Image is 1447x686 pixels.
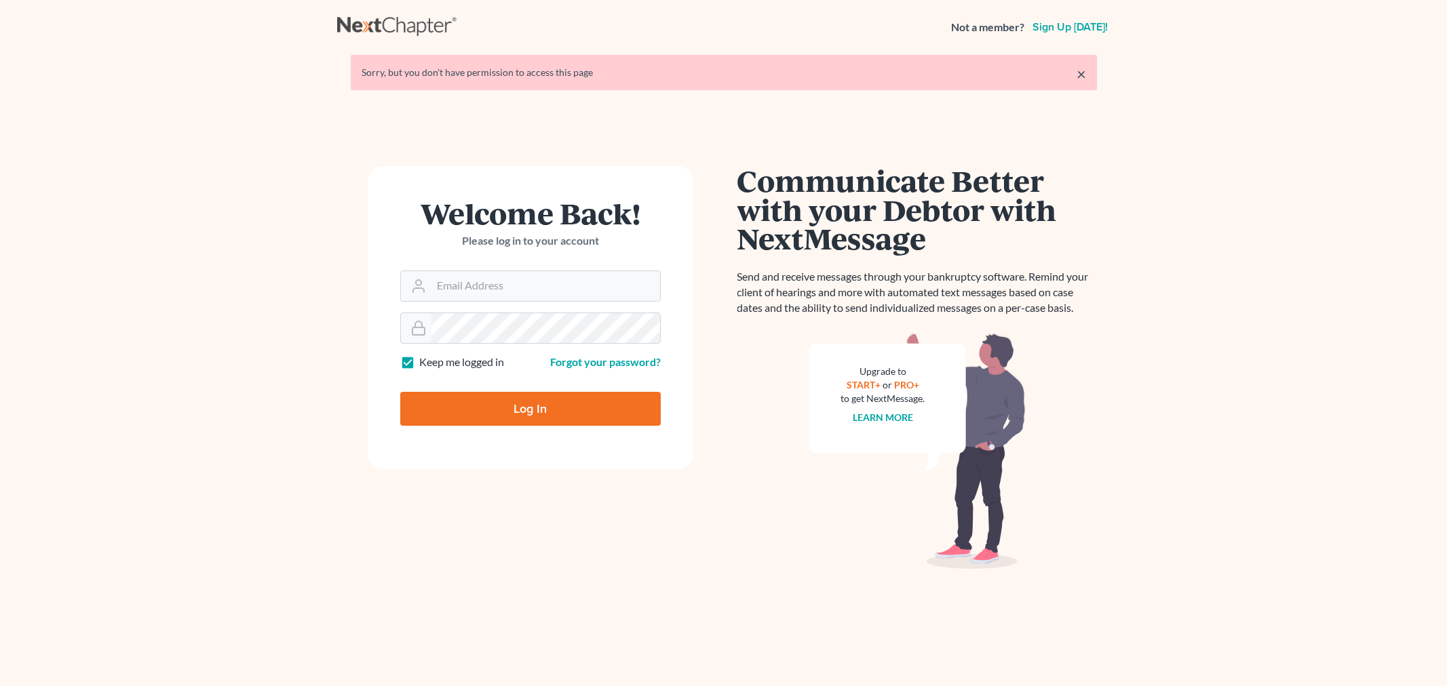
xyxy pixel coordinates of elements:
input: Log In [400,392,661,426]
h1: Welcome Back! [400,199,661,228]
p: Please log in to your account [400,233,661,249]
img: nextmessage_bg-59042aed3d76b12b5cd301f8e5b87938c9018125f34e5fa2b7a6b67550977c72.svg [809,332,1026,569]
a: × [1077,66,1086,82]
a: START+ [847,379,881,390]
a: Forgot your password? [550,355,661,368]
div: Sorry, but you don't have permission to access this page [362,66,1086,79]
p: Send and receive messages through your bankruptcy software. Remind your client of hearings and mo... [737,269,1097,316]
a: Learn more [853,411,913,423]
strong: Not a member? [951,20,1024,35]
a: PRO+ [894,379,919,390]
input: Email Address [431,271,660,301]
span: or [883,379,892,390]
div: to get NextMessage. [841,392,925,405]
h1: Communicate Better with your Debtor with NextMessage [737,166,1097,253]
a: Sign up [DATE]! [1030,22,1111,33]
label: Keep me logged in [419,355,504,370]
div: Upgrade to [841,365,925,378]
